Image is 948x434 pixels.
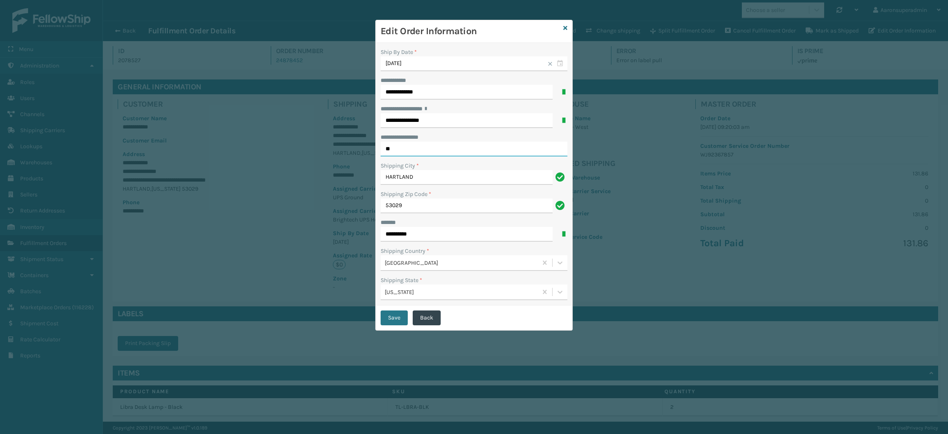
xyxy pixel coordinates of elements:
[381,161,419,170] label: Shipping City
[385,287,538,296] div: [US_STATE]
[381,49,417,56] label: Ship By Date
[381,276,422,285] label: Shipping State
[381,25,560,37] h3: Edit Order Information
[385,258,538,267] div: [GEOGRAPHIC_DATA]
[413,310,441,325] button: Back
[381,247,429,255] label: Shipping Country
[381,56,567,71] input: MM/DD/YYYY
[381,310,408,325] button: Save
[381,190,431,198] label: Shipping Zip Code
